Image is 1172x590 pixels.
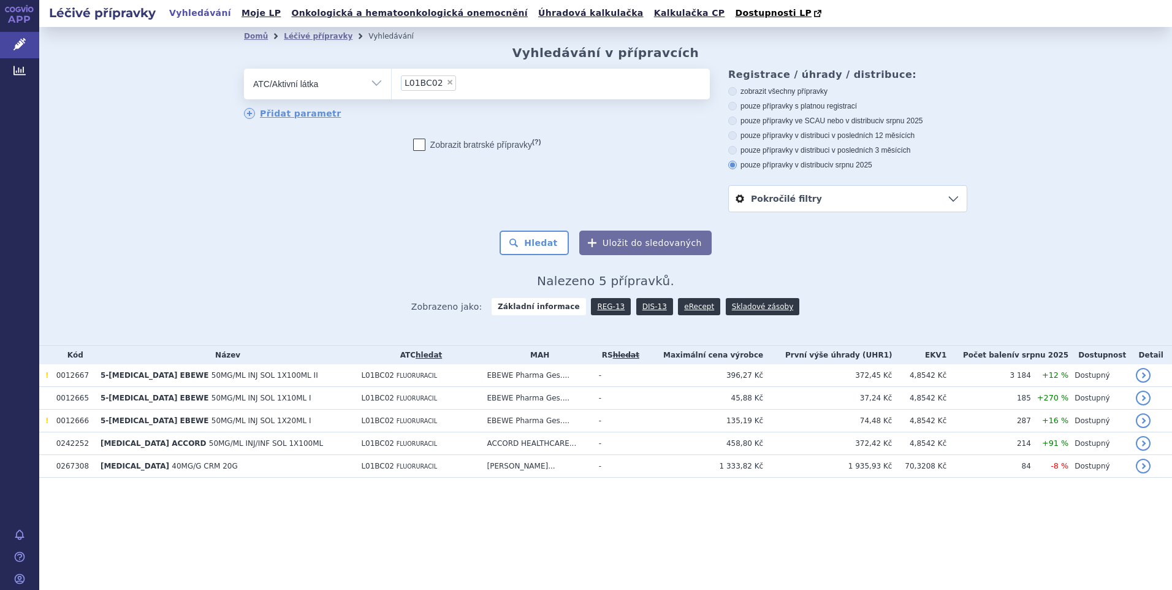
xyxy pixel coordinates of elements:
label: pouze přípravky ve SCAU nebo v distribuci [728,116,967,126]
td: 45,88 Kč [642,387,763,410]
th: První výše úhrady (UHR1) [763,346,892,364]
span: 40MG/G CRM 20G [172,462,238,470]
td: 1 333,82 Kč [642,455,763,478]
span: FLUORURACIL [397,440,437,447]
span: v srpnu 2025 [1014,351,1068,359]
strong: Základní informace [492,298,586,315]
td: 372,42 Kč [763,432,892,455]
label: pouze přípravky v distribuci v posledních 3 měsících [728,145,967,155]
button: Uložit do sledovaných [579,231,712,255]
td: 4,8542 Kč [892,432,946,455]
a: Vyhledávání [166,5,235,21]
span: Zobrazeno jako: [411,298,482,315]
a: Kalkulačka CP [650,5,729,21]
a: Pokročilé filtry [729,186,967,212]
span: FLUORURACIL [397,418,437,424]
del: hledat [613,351,639,359]
td: EBEWE Pharma Ges.... [481,387,593,410]
a: Úhradová kalkulačka [535,5,647,21]
span: FLUORURACIL [397,395,437,402]
span: +12 % [1042,370,1068,380]
td: 135,19 Kč [642,410,763,432]
span: 5-[MEDICAL_DATA] EBEWE [101,394,209,402]
a: detail [1136,459,1151,473]
td: 37,24 Kč [763,387,892,410]
th: EKV1 [892,346,946,364]
td: - [593,410,642,432]
h2: Vyhledávání v přípravcích [512,45,699,60]
td: 3 184 [946,364,1031,387]
a: detail [1136,391,1151,405]
span: L01BC02 [361,371,394,380]
th: Dostupnost [1068,346,1130,364]
span: +270 % [1037,393,1068,402]
button: Hledat [500,231,569,255]
label: pouze přípravky v distribuci [728,160,967,170]
td: 74,48 Kč [763,410,892,432]
td: Dostupný [1068,432,1130,455]
td: - [593,364,642,387]
span: L01BC02 [405,79,443,87]
td: 4,8542 Kč [892,364,946,387]
a: Léčivé přípravky [284,32,352,40]
td: ACCORD HEALTHCARE... [481,432,593,455]
td: 0012666 [50,410,94,432]
span: +16 % [1042,416,1068,425]
a: eRecept [678,298,720,315]
td: Dostupný [1068,455,1130,478]
a: DIS-13 [636,298,673,315]
a: REG-13 [591,298,631,315]
td: 372,45 Kč [763,364,892,387]
a: Skladové zásoby [726,298,799,315]
span: Dostupnosti LP [735,8,812,18]
span: Tento přípravek má DNC/DoÚ. [45,416,48,425]
td: 4,8542 Kč [892,387,946,410]
td: - [593,387,642,410]
span: -8 % [1051,461,1068,470]
th: Kód [50,346,94,364]
td: Dostupný [1068,410,1130,432]
td: 84 [946,455,1031,478]
a: detail [1136,436,1151,451]
td: 0012667 [50,364,94,387]
td: 185 [946,387,1031,410]
h2: Léčivé přípravky [39,4,166,21]
span: FLUORURACIL [397,372,437,379]
span: [MEDICAL_DATA] [101,462,169,470]
a: vyhledávání neobsahuje žádnou platnou referenční skupinu [613,351,639,359]
span: [MEDICAL_DATA] ACCORD [101,439,207,448]
th: ATC [355,346,481,364]
td: 1 935,93 Kč [763,455,892,478]
span: 50MG/ML INJ SOL 1X20ML I [211,416,311,425]
span: v srpnu 2025 [880,117,923,125]
h3: Registrace / úhrady / distribuce: [728,69,967,80]
td: 287 [946,410,1031,432]
td: Dostupný [1068,364,1130,387]
span: FLUORURACIL [397,463,437,470]
a: detail [1136,413,1151,428]
td: 396,27 Kč [642,364,763,387]
td: EBEWE Pharma Ges.... [481,410,593,432]
span: × [446,79,454,86]
td: 4,8542 Kč [892,410,946,432]
td: 0012665 [50,387,94,410]
th: RS [593,346,642,364]
td: Dostupný [1068,387,1130,410]
th: Maximální cena výrobce [642,346,763,364]
span: L01BC02 [361,462,394,470]
th: Počet balení [946,346,1068,364]
a: Onkologická a hematoonkologická onemocnění [287,5,531,21]
span: +91 % [1042,439,1068,448]
a: hledat [416,351,442,359]
th: MAH [481,346,593,364]
span: 50MG/ML INJ SOL 1X100ML II [211,371,318,380]
td: 0267308 [50,455,94,478]
span: L01BC02 [361,416,394,425]
span: L01BC02 [361,394,394,402]
span: 5-[MEDICAL_DATA] EBEWE [101,371,209,380]
span: L01BC02 [361,439,394,448]
span: Nalezeno 5 přípravků. [537,274,674,288]
label: zobrazit všechny přípravky [728,86,967,96]
th: Název [94,346,355,364]
label: Zobrazit bratrské přípravky [413,139,541,151]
